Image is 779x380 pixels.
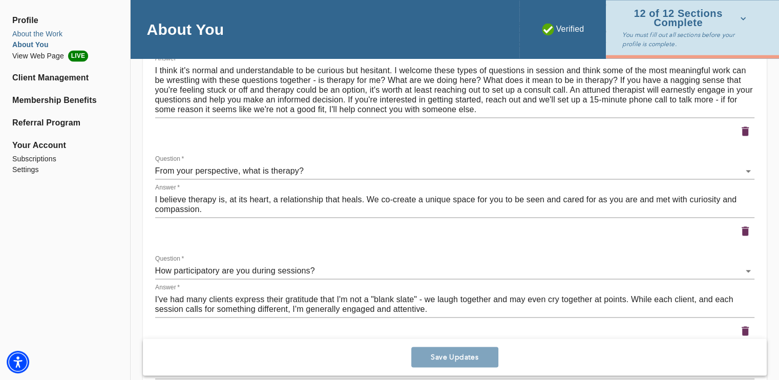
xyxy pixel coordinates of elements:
a: Client Management [12,72,118,84]
span: LIVE [68,50,88,61]
textarea: I think it's normal and understandable to be curious but hesitant. I welcome these types of quest... [155,66,754,114]
div: What is unique about the work you do, or how have you found your work to be different than your c... [155,263,754,279]
textarea: I've had many clients express their gratitude that I'm not a "blank slate" - we laugh together an... [155,294,754,314]
a: Referral Program [12,117,118,129]
button: 12 of 12 Sections Complete [622,6,750,30]
li: View Web Page [12,50,118,61]
a: Membership Benefits [12,94,118,107]
label: Answer [155,284,180,290]
textarea: I believe therapy is, at its heart, a relationship that heals. We co-create a unique space for yo... [155,195,754,214]
span: 12 of 12 Sections Complete [622,9,746,27]
a: About the Work [12,29,118,39]
label: Answer [155,184,180,191]
div: What is unique about the work you do, or how have you found your work to be different than your c... [155,163,754,179]
h4: About You [147,20,224,39]
p: Verified [542,23,584,35]
div: Accessibility Menu [7,351,29,373]
a: About You [12,39,118,50]
span: Your Account [12,139,118,152]
a: Subscriptions [12,154,118,164]
label: Question [155,156,184,162]
p: You must fill out all sections before your profile is complete. [622,30,750,49]
label: Question [155,256,184,262]
a: View Web PageLIVE [12,50,118,61]
span: Profile [12,14,118,27]
a: Settings [12,164,118,175]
